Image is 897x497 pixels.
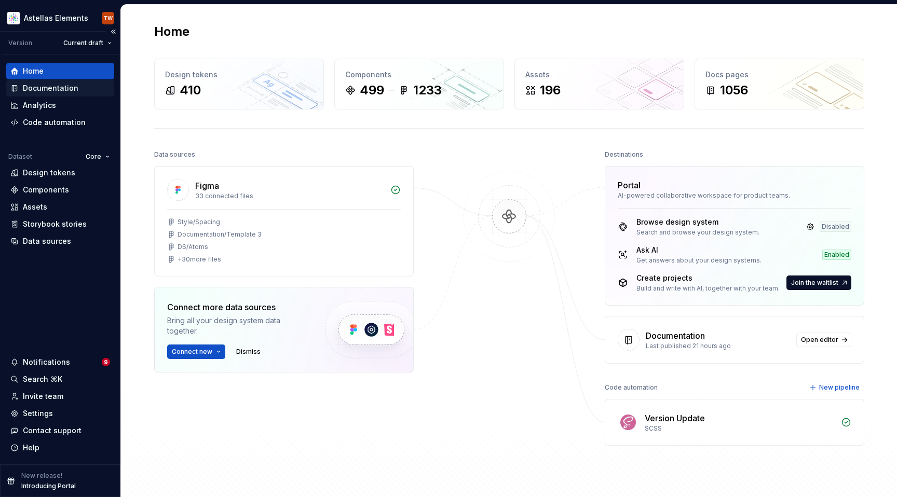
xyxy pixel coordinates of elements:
[605,147,643,162] div: Destinations
[540,82,561,99] div: 196
[167,301,307,313] div: Connect more data sources
[6,80,114,96] a: Documentation
[172,348,212,356] span: Connect new
[6,63,114,79] a: Home
[154,59,324,109] a: Design tokens410
[822,250,851,260] div: Enabled
[8,153,32,161] div: Dataset
[636,256,762,265] div: Get answers about your design systems.
[23,408,53,419] div: Settings
[23,83,78,93] div: Documentation
[636,228,759,237] div: Search and browse your design system.
[165,70,313,80] div: Design tokens
[705,70,853,80] div: Docs pages
[645,424,835,433] div: SCSS
[154,23,189,40] h2: Home
[21,482,76,490] p: Introducing Portal
[636,284,780,293] div: Build and write with AI, together with your team.
[618,191,851,200] div: AI-powered collaborative workspace for product teams.
[7,12,20,24] img: b2369ad3-f38c-46c1-b2a2-f2452fdbdcd2.png
[23,100,56,111] div: Analytics
[86,153,101,161] span: Core
[63,39,103,47] span: Current draft
[6,216,114,232] a: Storybook stories
[178,243,208,251] div: DS/Atoms
[154,166,414,277] a: Figma33 connected filesStyle/SpacingDocumentation/Template 3DS/Atoms+30more files
[6,388,114,405] a: Invite team
[636,245,762,255] div: Ask AI
[195,192,384,200] div: 33 connected files
[23,357,70,367] div: Notifications
[23,425,81,436] div: Contact support
[618,179,641,191] div: Portal
[2,7,118,29] button: Astellas ElementsTW
[6,164,114,181] a: Design tokens
[23,117,86,128] div: Code automation
[6,199,114,215] a: Assets
[720,82,748,99] div: 1056
[23,219,87,229] div: Storybook stories
[796,333,851,347] a: Open editor
[103,14,113,22] div: TW
[646,342,790,350] div: Last published 21 hours ago
[334,59,504,109] a: Components4991233
[6,422,114,439] button: Contact support
[180,82,201,99] div: 410
[23,374,62,384] div: Search ⌘K
[6,233,114,250] a: Data sources
[820,222,851,232] div: Disabled
[23,66,44,76] div: Home
[178,255,221,264] div: + 30 more files
[23,443,39,453] div: Help
[195,180,219,192] div: Figma
[636,217,759,227] div: Browse design system
[6,182,114,198] a: Components
[819,383,860,392] span: New pipeline
[345,70,493,80] div: Components
[178,218,220,226] div: Style/Spacing
[178,230,262,239] div: Documentation/Template 3
[23,391,63,402] div: Invite team
[6,97,114,114] a: Analytics
[786,275,851,290] button: Join the waitlist
[6,405,114,422] a: Settings
[791,279,838,287] span: Join the waitlist
[102,358,110,366] span: 9
[801,336,838,344] span: Open editor
[8,39,32,47] div: Version
[695,59,864,109] a: Docs pages1056
[236,348,261,356] span: Dismiss
[81,149,114,164] button: Core
[6,371,114,388] button: Search ⌘K
[21,472,62,480] p: New release!
[6,114,114,131] a: Code automation
[636,273,780,283] div: Create projects
[605,380,658,395] div: Code automation
[525,70,673,80] div: Assets
[167,344,225,359] button: Connect new
[24,13,88,23] div: Astellas Elements
[6,439,114,456] button: Help
[167,315,307,336] div: Bring all your design system data together.
[360,82,384,99] div: 499
[514,59,684,109] a: Assets196
[23,168,75,178] div: Design tokens
[23,236,71,246] div: Data sources
[646,329,705,342] div: Documentation
[806,380,864,395] button: New pipeline
[59,36,116,50] button: Current draft
[232,344,265,359] button: Dismiss
[645,412,705,424] div: Version Update
[23,202,47,212] div: Assets
[154,147,195,162] div: Data sources
[6,354,114,370] button: Notifications9
[23,185,69,195] div: Components
[106,24,120,39] button: Collapse sidebar
[413,82,442,99] div: 1233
